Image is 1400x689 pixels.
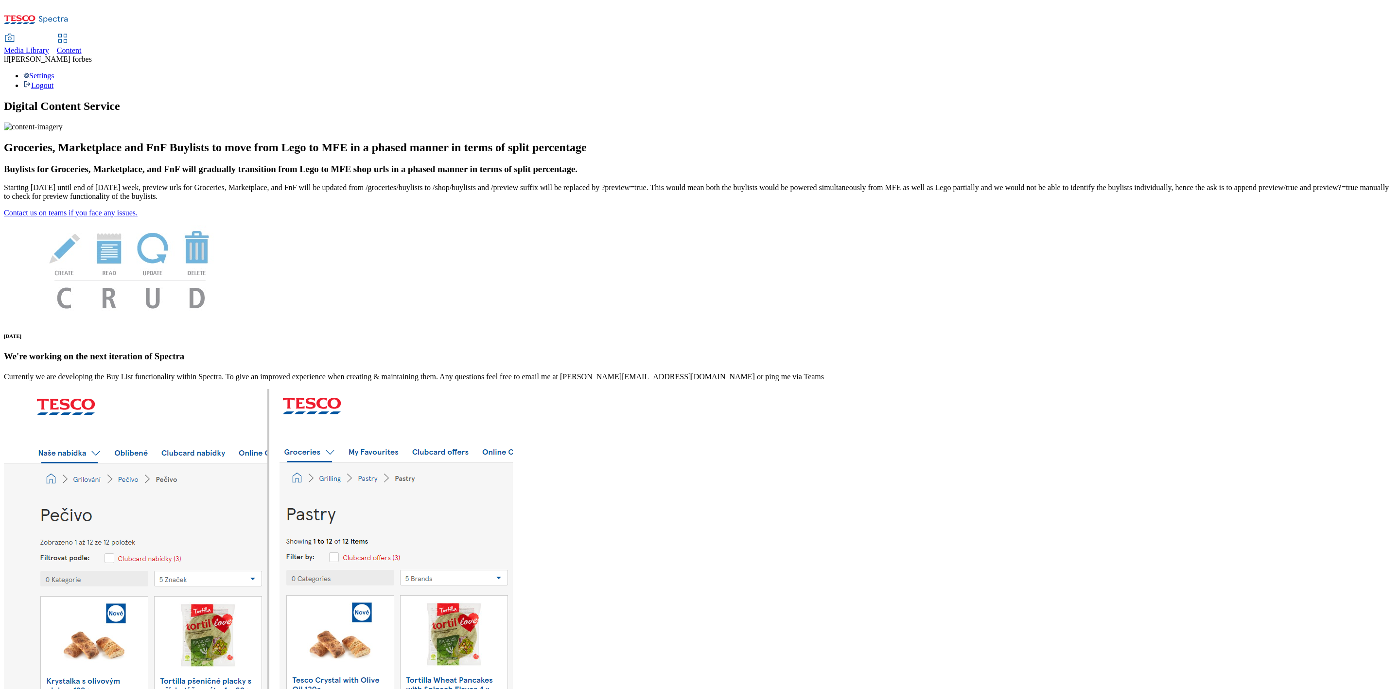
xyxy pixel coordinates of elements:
a: Media Library [4,35,49,55]
h6: [DATE] [4,333,1396,339]
span: Content [57,46,82,54]
h3: We're working on the next iteration of Spectra [4,351,1396,362]
a: Settings [23,71,54,80]
img: News Image [4,217,257,319]
p: Starting [DATE] until end of [DATE] week, preview urls for Groceries, Marketplace, and FnF will b... [4,183,1396,201]
span: lf [4,55,9,63]
h1: Digital Content Service [4,100,1396,113]
p: Currently we are developing the Buy List functionality within Spectra. To give an improved experi... [4,372,1396,381]
img: content-imagery [4,123,63,131]
a: Logout [23,81,53,89]
span: Media Library [4,46,49,54]
h2: Groceries, Marketplace and FnF Buylists to move from Lego to MFE in a phased manner in terms of s... [4,141,1396,154]
span: [PERSON_NAME] forbes [9,55,92,63]
a: Content [57,35,82,55]
a: Contact us on teams if you face any issues. [4,209,138,217]
h3: Buylists for Groceries, Marketplace, and FnF will gradually transition from Lego to MFE shop urls... [4,164,1396,175]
